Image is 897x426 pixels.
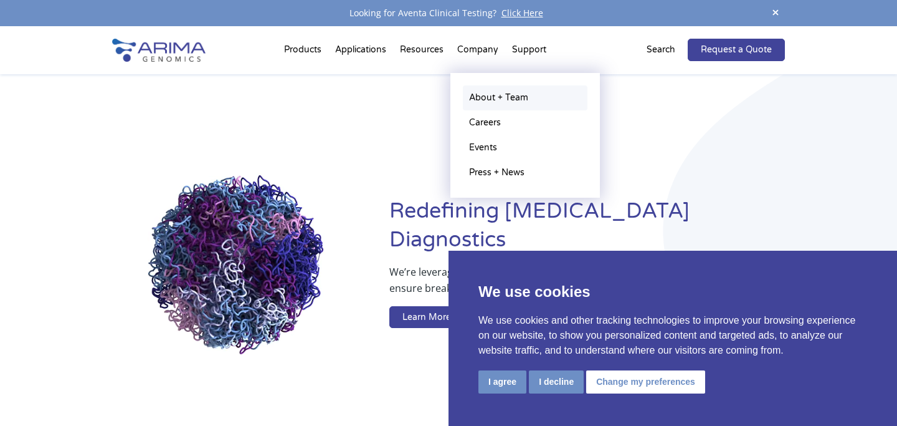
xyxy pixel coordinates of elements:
a: Request a Quote [688,39,785,61]
a: About + Team [463,85,587,110]
div: Looking for Aventa Clinical Testing? [112,5,785,21]
a: Events [463,135,587,160]
p: We’re leveraging whole-genome sequence and structure information to ensure breakthrough therapies... [389,264,735,306]
a: Click Here [496,7,548,19]
button: I agree [478,370,526,394]
p: We use cookies and other tracking technologies to improve your browsing experience on our website... [478,313,867,358]
a: Careers [463,110,587,135]
p: Search [647,42,675,58]
a: Learn More [389,306,464,329]
button: I decline [529,370,584,394]
button: Change my preferences [586,370,705,394]
h1: Redefining [MEDICAL_DATA] Diagnostics [389,197,785,264]
img: Arima-Genomics-logo [112,39,206,62]
p: We use cookies [478,281,867,303]
a: Press + News [463,160,587,185]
